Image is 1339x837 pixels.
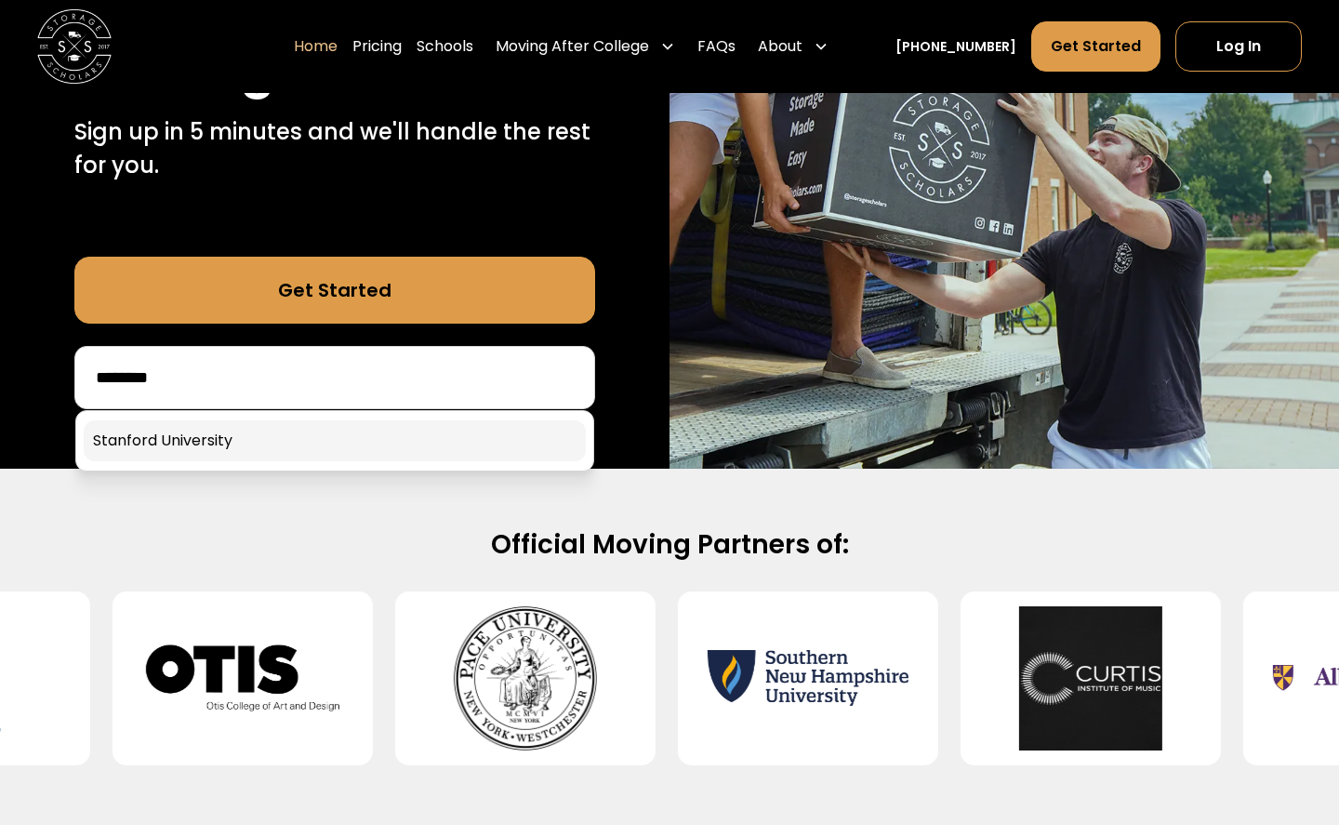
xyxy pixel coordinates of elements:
a: Get Started [74,257,595,324]
a: Home [294,20,338,73]
a: Log In [1175,21,1302,72]
img: Curtis Institute of Music [990,606,1191,751]
div: About [758,35,802,58]
a: FAQs [697,20,736,73]
a: Pricing [352,20,402,73]
a: Get Started [1031,21,1160,72]
img: Pace University - Pleasantville [425,606,626,751]
div: Moving After College [488,20,683,73]
a: [PHONE_NUMBER] [895,37,1016,57]
a: Schools [417,20,473,73]
img: Southern New Hampshire University [708,606,908,751]
img: Storage Scholars main logo [37,9,112,84]
div: About [750,20,836,73]
h2: Official Moving Partners of: [74,528,1265,562]
div: Moving After College [496,35,649,58]
p: Sign up in 5 minutes and we'll handle the rest for you. [74,115,595,182]
img: Otis College of Art and Design [142,606,343,751]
